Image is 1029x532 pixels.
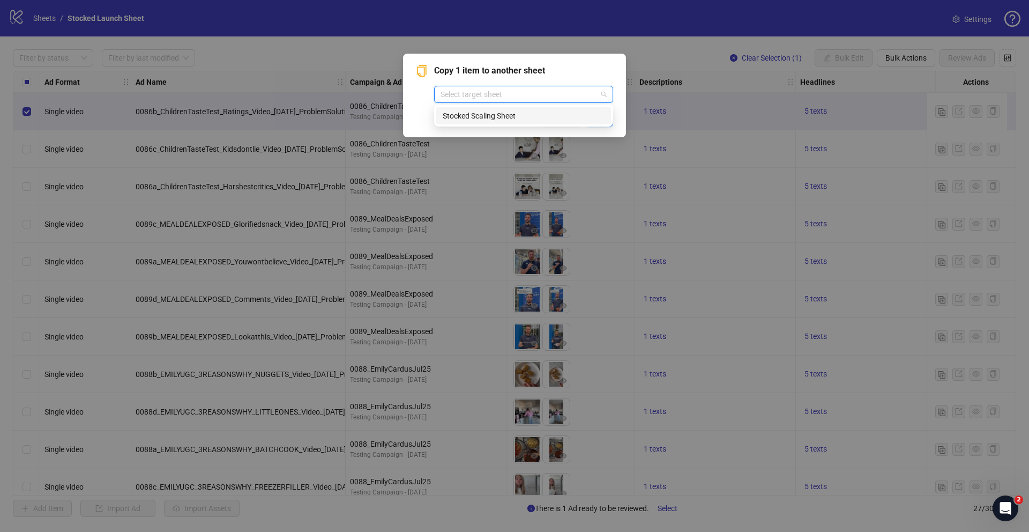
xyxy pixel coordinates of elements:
[416,65,428,77] span: copy
[993,496,1018,521] iframe: Intercom live chat
[443,110,605,122] div: Stocked Scaling Sheet
[434,64,613,77] span: Copy 1 item to another sheet
[1015,496,1023,504] span: 2
[436,107,611,124] div: Stocked Scaling Sheet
